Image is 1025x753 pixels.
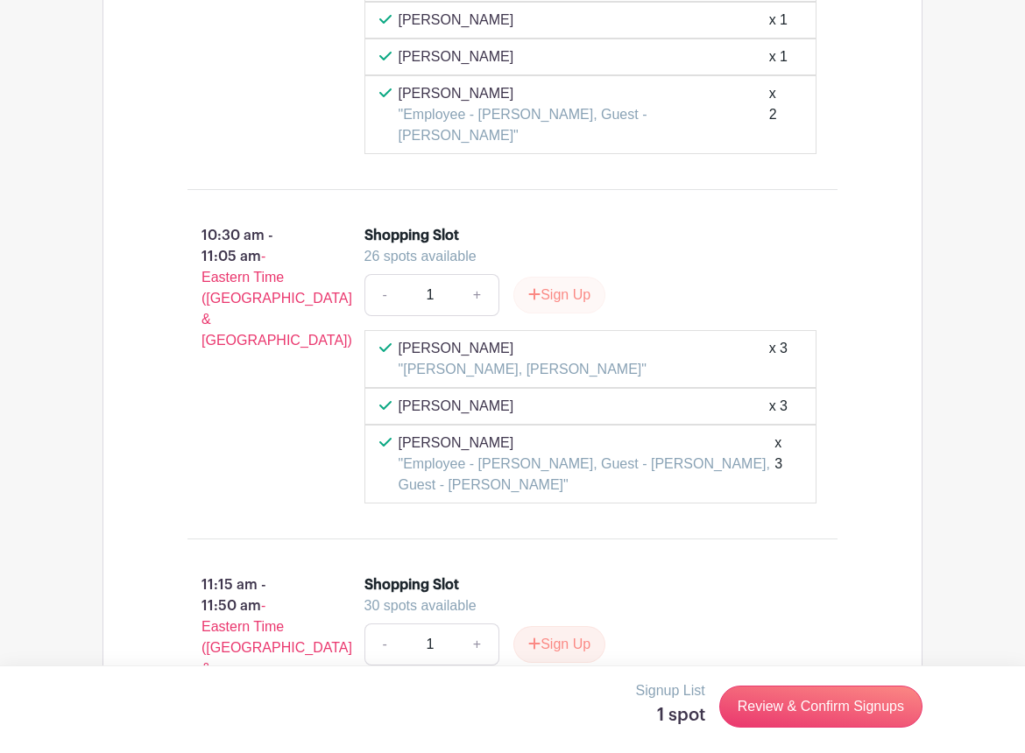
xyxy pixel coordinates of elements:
[399,396,514,417] p: [PERSON_NAME]
[364,623,405,665] a: -
[719,686,922,728] a: Review & Confirm Signups
[769,46,788,67] div: x 1
[769,396,788,417] div: x 3
[399,10,514,31] p: [PERSON_NAME]
[399,338,647,359] p: [PERSON_NAME]
[513,626,605,663] button: Sign Up
[364,274,405,316] a: -
[456,623,499,665] a: +
[364,246,803,267] div: 26 spots available
[364,574,459,595] div: Shopping Slot
[159,218,336,358] p: 10:30 am - 11:05 am
[201,249,352,348] span: - Eastern Time ([GEOGRAPHIC_DATA] & [GEOGRAPHIC_DATA])
[456,274,499,316] a: +
[399,46,514,67] p: [PERSON_NAME]
[513,277,605,313] button: Sign Up
[201,598,352,697] span: - Eastern Time ([GEOGRAPHIC_DATA] & [GEOGRAPHIC_DATA])
[769,83,788,146] div: x 2
[399,359,647,380] p: "[PERSON_NAME], [PERSON_NAME]"
[399,454,775,496] p: "Employee - [PERSON_NAME], Guest - [PERSON_NAME], Guest - [PERSON_NAME]"
[159,567,336,707] p: 11:15 am - 11:50 am
[364,595,803,616] div: 30 spots available
[364,225,459,246] div: Shopping Slot
[399,433,775,454] p: [PERSON_NAME]
[399,104,769,146] p: "Employee - [PERSON_NAME], Guest - [PERSON_NAME]"
[399,83,769,104] p: [PERSON_NAME]
[636,705,705,726] h5: 1 spot
[774,433,788,496] div: x 3
[769,10,788,31] div: x 1
[769,338,788,380] div: x 3
[636,680,705,701] p: Signup List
